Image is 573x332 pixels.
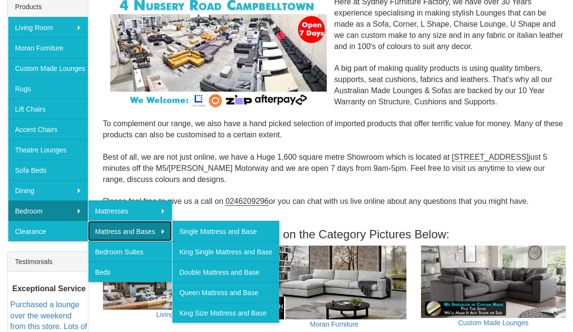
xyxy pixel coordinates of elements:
[172,241,279,262] a: King Single Mattress and Base
[88,241,172,262] a: Bedroom Suites
[8,252,88,272] div: Testimonials
[8,180,88,200] a: Dining
[8,99,88,119] a: Lift Chairs
[8,221,88,241] a: Clearance
[103,228,566,241] h3: Click or Tap on the Category Pictures Below:
[8,200,88,221] a: Bedroom
[310,320,359,328] a: Moran Furniture
[172,221,279,241] a: Single Mattress and Base
[88,200,172,221] a: Mattresses
[8,17,88,37] a: Living Room
[8,37,88,58] a: Moran Furniture
[12,284,85,293] b: Exceptional Service
[8,119,88,139] a: Accent Chairs
[8,139,88,160] a: Theatre Lounges
[88,221,172,241] a: Mattress and Bases
[172,282,279,302] a: Queen Mattress and Base
[172,302,279,323] a: King Size Mattress and Base
[458,319,529,327] a: Custom Made Lounges
[8,78,88,99] a: Rugs
[8,58,88,78] a: Custom Made Lounges
[262,246,406,319] img: Moran Furniture
[8,160,88,180] a: Sofa Beds
[421,246,566,318] img: Custom Made Lounges
[172,262,279,282] a: Double Mattress and Base
[156,311,194,318] a: Living Room
[88,262,172,282] a: Beds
